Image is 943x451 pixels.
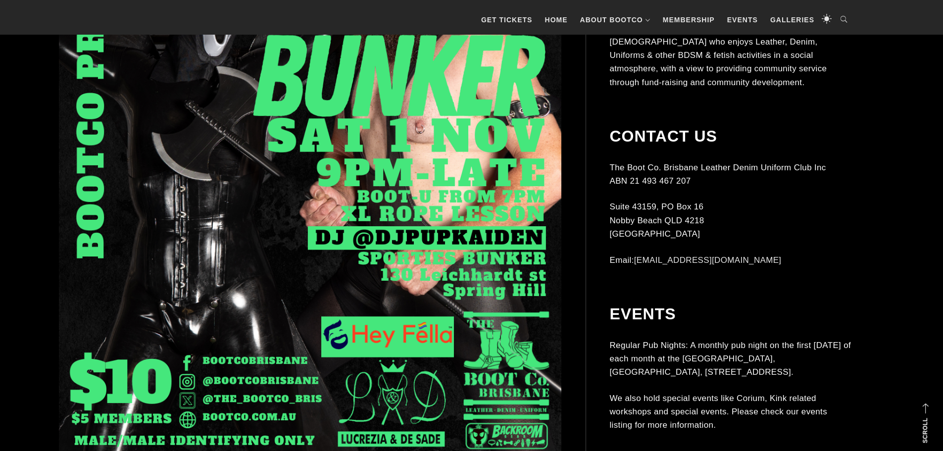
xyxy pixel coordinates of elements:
[575,5,655,35] a: About BootCo
[610,127,852,146] h2: Contact Us
[610,21,852,89] p: The Boot Co. provides a forum for anyone identifying as [DEMOGRAPHIC_DATA] who enjoys Leather, De...
[476,5,538,35] a: GET TICKETS
[610,304,852,323] h2: Events
[610,200,852,241] p: Suite 43159, PO Box 16 Nobby Beach QLD 4218 [GEOGRAPHIC_DATA]
[610,253,852,266] p: Email:
[610,160,852,187] p: The Boot Co. Brisbane Leather Denim Uniform Club Inc ABN 21 493 467 207
[610,338,852,379] p: Regular Pub Nights: A monthly pub night on the first [DATE] of each month at the [GEOGRAPHIC_DATA...
[765,5,819,35] a: Galleries
[540,5,573,35] a: Home
[634,255,782,264] a: [EMAIL_ADDRESS][DOMAIN_NAME]
[722,5,763,35] a: Events
[658,5,720,35] a: Membership
[610,391,852,432] p: We also hold special events like Corium, Kink related workshops and special events. Please check ...
[922,418,929,443] strong: Scroll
